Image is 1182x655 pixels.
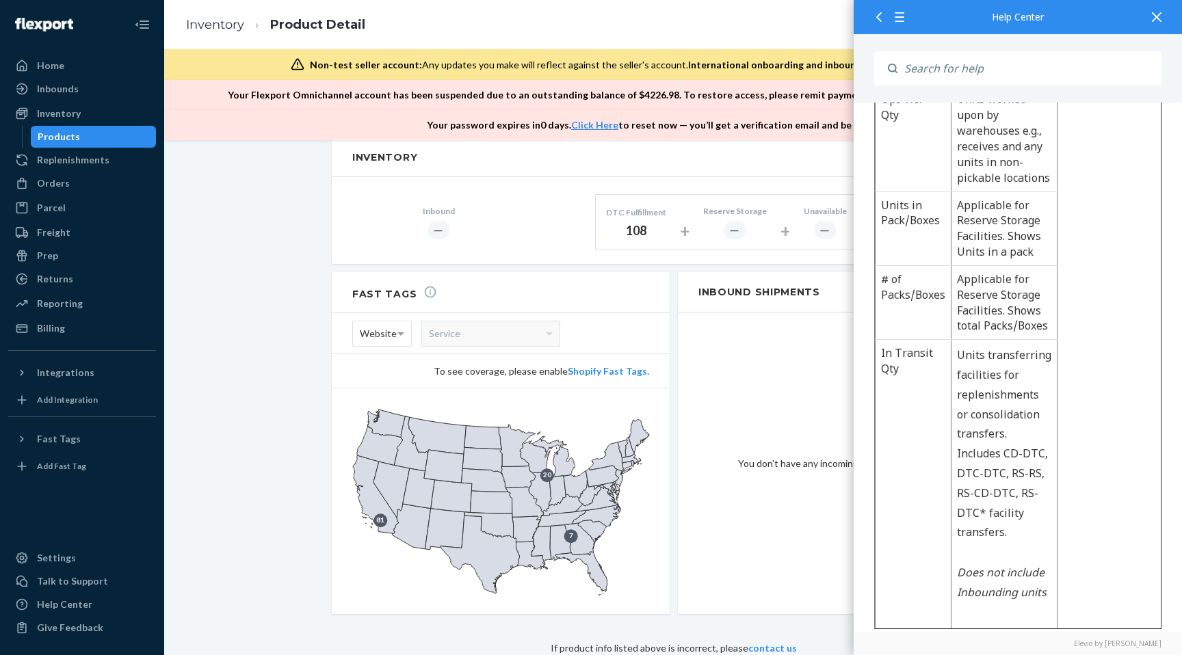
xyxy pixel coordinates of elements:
div: DTC Fulfillment [606,206,666,218]
span: International onboarding and inbounding may not work during impersonation. [688,59,1042,70]
span: Chat [32,10,60,22]
div: Settings [37,551,76,565]
li: Overview of the "Inventory Levels Report - RS & DTC" Report [41,131,308,170]
div: Help Center [874,12,1161,22]
a: Orders [8,172,156,194]
div: Products [38,130,80,144]
li: Any pending orders [62,401,308,420]
div: Reserve Storage [703,205,767,217]
a: Help Center [8,593,156,615]
div: Reporting [37,297,83,310]
button: Fast Tags [8,428,156,450]
div: If product info listed above is incorrect, please [332,641,1016,655]
div: You don't have any incoming shipments for this sku [678,312,1016,614]
span: Non-test seller account: [310,59,422,70]
a: Product Detail [270,17,365,32]
div: Home [37,59,64,72]
a: Click Here [571,119,618,131]
div: Service [422,321,560,346]
a: Products [31,126,157,148]
img: Flexport logo [15,18,73,31]
p: We have made the following improvements to the “Inventory - Levels [DATE]" Report available on Se... [21,275,308,334]
li: Processing Inventory in legacy report is retired and replaced with Unavailable for Sale Qty and O... [41,493,308,552]
button: Give Feedback [8,617,156,639]
li: How to use the Report [41,177,308,197]
span: Website [360,322,397,345]
div: Billing [37,321,65,335]
h2: Inventory [352,152,995,163]
div: Any updates you make will reflect against the seller's account. [310,58,1042,72]
div: Add Fast Tag [37,460,86,472]
div: Integrations [37,366,94,379]
a: Replenishments [8,149,156,171]
button: Close Navigation [129,11,156,38]
p: Your password expires in 0 days . to reset now — you’ll get a verification email and be logged out. [427,118,906,132]
a: Elevio by [PERSON_NAME] [874,639,1161,648]
a: Returns [8,268,156,290]
div: Inbound [423,205,455,217]
a: Inventory [186,17,244,32]
a: Add Fast Tag [8,455,156,477]
div: Replenishments [37,153,109,167]
a: Parcel [8,197,156,219]
p: In this Article: [21,90,308,110]
div: Orders [37,176,70,190]
a: Add Integration [8,389,156,411]
input: Search [897,51,1161,85]
div: Give Feedback [37,621,103,634]
div: Unavailable [804,205,847,217]
a: Home [8,55,156,77]
a: Shopify Fast Tags [568,365,647,377]
div: + [780,219,790,243]
div: Add Integration [37,394,98,405]
h2: Fast Tags [352,285,437,300]
div: + [680,219,689,243]
a: Settings [8,547,156,569]
strong: Overview [21,244,98,267]
li: This report provides total units physically present in the facilities and, [41,355,308,487]
a: Inventory [8,103,156,124]
a: Inbounds [8,78,156,100]
a: Reporting [8,293,156,315]
div: Inventory [37,107,81,120]
li: Total Reserve Storage units in a facility are further split into Packs/Boxes [41,559,308,599]
div: Returns [37,272,73,286]
div: ― [724,221,746,239]
ol: breadcrumbs [175,5,376,45]
button: Integrations [8,362,156,384]
button: contact us [748,641,797,655]
div: Freight [37,226,70,239]
div: 965 Inventory Levels Report - RS & DTC [21,27,308,73]
div: Fast Tags [37,432,81,446]
div: ― [815,221,836,239]
div: 108 [606,222,666,240]
a: Prep [8,245,156,267]
div: Talk to Support [37,574,108,588]
li: Inventory unavailable for sale, ie., unavailable states (expired, damaged etc.) and Ops work in p... [62,427,308,486]
div: To see coverage, please enable . [352,364,649,378]
a: Billing [8,317,156,339]
a: Freight [8,222,156,243]
li: Report FAQs [41,203,308,223]
p: Your Flexport Omnichannel account has been suspended due to an outstanding balance of $ 4226.98 .... [228,88,1105,102]
button: Talk to Support [8,570,156,592]
h2: Inbound Shipments [678,272,1016,312]
div: Inbounds [37,82,79,96]
div: Help Center [37,598,92,611]
div: ― [428,221,449,239]
div: Prep [37,249,58,263]
div: Parcel [37,201,66,215]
